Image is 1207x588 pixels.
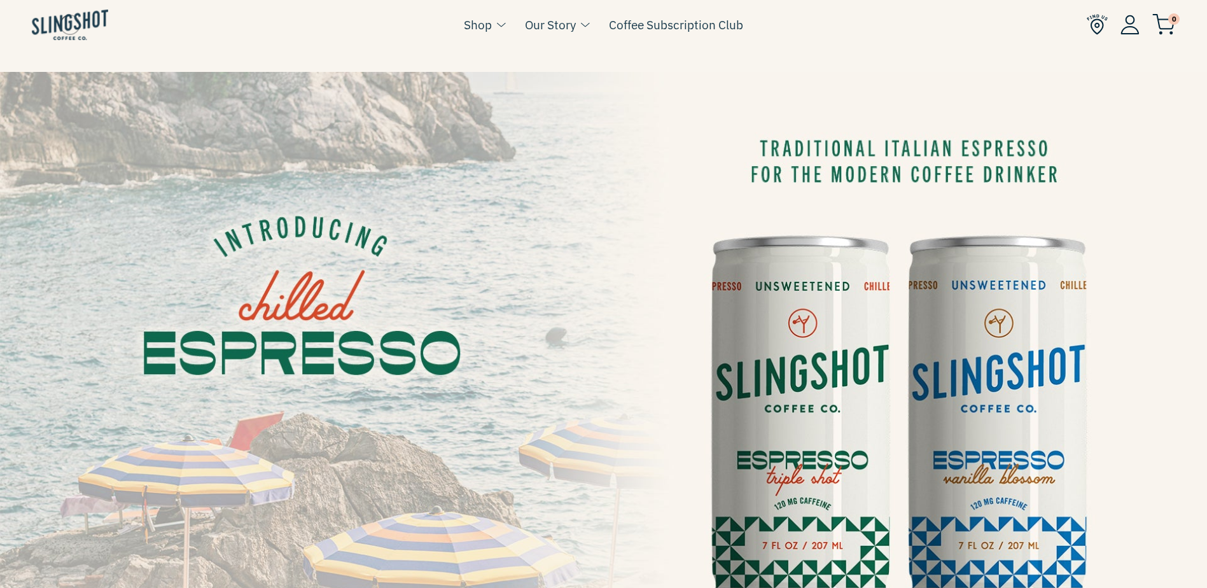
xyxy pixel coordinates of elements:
[1120,15,1140,34] img: Account
[1152,17,1175,32] a: 0
[464,15,492,34] a: Shop
[525,15,576,34] a: Our Story
[1168,13,1180,25] span: 0
[609,15,743,34] a: Coffee Subscription Club
[1087,14,1108,35] img: Find Us
[1152,14,1175,35] img: cart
